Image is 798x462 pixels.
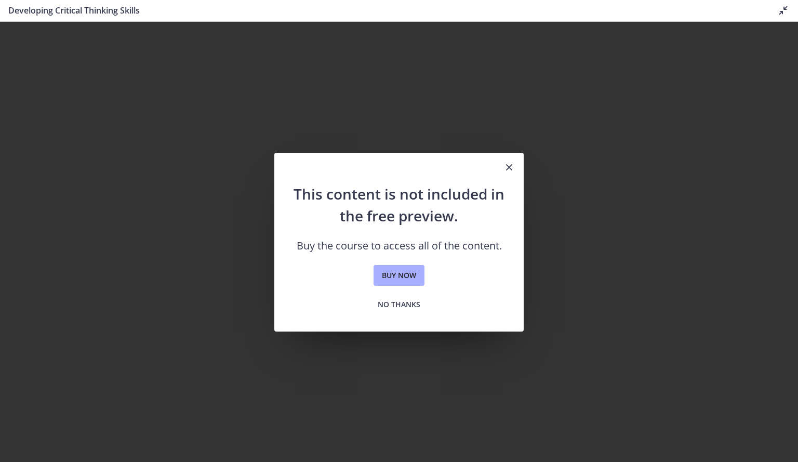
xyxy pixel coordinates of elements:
p: Buy the course to access all of the content. [291,239,507,253]
h3: Developing Critical Thinking Skills [8,4,761,17]
span: No thanks [378,298,420,311]
h2: This content is not included in the free preview. [291,183,507,227]
span: Buy now [382,269,416,282]
button: Close [495,153,524,183]
a: Buy now [374,265,424,286]
button: No thanks [369,294,429,315]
